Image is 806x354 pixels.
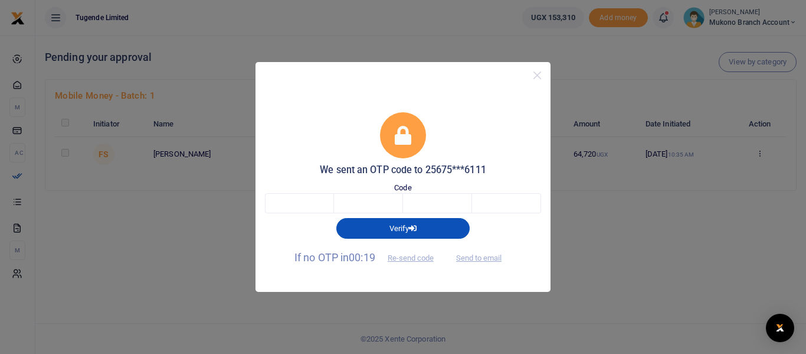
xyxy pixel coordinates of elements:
button: Verify [336,218,470,238]
div: Open Intercom Messenger [766,314,794,342]
span: If no OTP in [294,251,444,264]
label: Code [394,182,411,194]
span: 00:19 [349,251,375,264]
h5: We sent an OTP code to 25675***6111 [265,164,541,176]
button: Close [529,67,546,84]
